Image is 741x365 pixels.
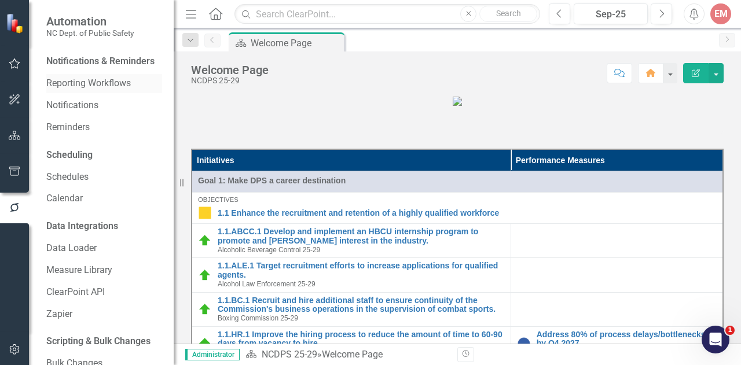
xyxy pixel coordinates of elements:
a: Data Loader [46,242,162,255]
span: Automation [46,14,134,28]
td: Double-Click to Edit Right Click for Context Menu [192,224,511,258]
a: Reporting Workflows [46,77,162,90]
a: NCDPS 25-29 [262,349,317,360]
a: Schedules [46,171,162,184]
span: Boxing Commission 25-29 [218,314,298,322]
button: Sep-25 [574,3,648,24]
img: On Target [198,337,212,351]
div: » [245,348,449,362]
div: Objectives [198,196,717,203]
img: On Target [198,234,212,248]
td: Double-Click to Edit Right Click for Context Menu [192,292,511,326]
img: ClearPoint Strategy [5,12,27,34]
td: Double-Click to Edit Right Click for Context Menu [192,193,723,224]
button: Search [479,6,537,22]
div: Welcome Page [251,36,342,50]
img: Caution [198,206,212,220]
a: 1.1.BC.1 Recruit and hire additional staff to ensure continuity of the Commission's business oper... [218,296,505,314]
div: Welcome Page [191,64,269,76]
div: NCDPS 25-29 [191,76,269,85]
div: Notifications & Reminders [46,55,155,68]
a: ClearPoint API [46,286,162,299]
a: Calendar [46,192,162,205]
div: Welcome Page [322,349,383,360]
td: Double-Click to Edit Right Click for Context Menu [511,326,723,360]
img: On Target [198,303,212,316]
div: Data Integrations [46,220,118,233]
div: Sep-25 [578,8,644,21]
img: mceclip0.png [453,97,462,106]
img: On Target [198,268,212,282]
td: Double-Click to Edit Right Click for Context Menu [192,258,511,292]
span: Goal 1: Make DPS a career destination [198,175,717,186]
span: 1 [725,326,735,335]
td: Double-Click to Edit [192,171,723,193]
a: 1.1.ALE.1 Target recruitment efforts to increase applications for qualified agents. [218,261,505,279]
div: Scripting & Bulk Changes [46,335,151,348]
span: Alcohol Law Enforcement 25-29 [218,280,316,288]
a: 1.1.ABCC.1 Develop and implement an HBCU internship program to promote and [PERSON_NAME] interest... [218,227,505,245]
div: Scheduling [46,149,93,162]
a: 1.1.HR.1 Improve the hiring process to reduce the amount of time to 60-90 days from vacancy to hire. [218,330,505,348]
small: NC Dept. of Public Safety [46,28,134,38]
span: Administrator [185,349,240,360]
a: Measure Library [46,264,162,277]
a: Address 80% of process delays/bottlenecks by Q4 2027. [537,330,717,348]
a: 1.1 Enhance the recruitment and retention of a highly qualified workforce [218,209,717,217]
button: EM [710,3,731,24]
a: Notifications [46,99,162,112]
img: No Information [517,337,531,351]
span: Alcoholic Beverage Control 25-29 [218,246,320,254]
span: Search [496,9,521,18]
a: Zapier [46,308,162,321]
iframe: Intercom live chat [702,326,729,353]
a: Reminders [46,121,162,134]
input: Search ClearPoint... [234,4,540,24]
